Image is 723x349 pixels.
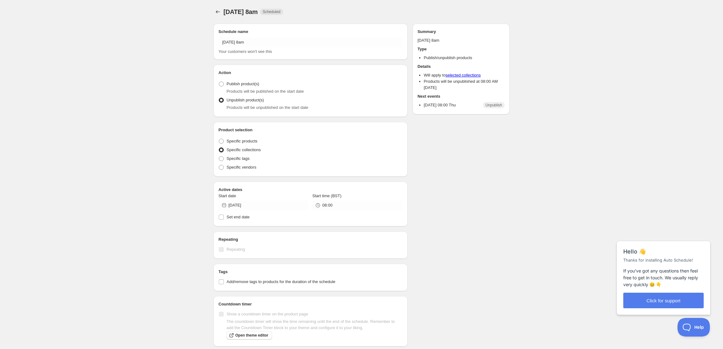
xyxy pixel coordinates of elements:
span: Scheduled [263,9,280,14]
span: Products will be unpublished on the start date [227,105,308,110]
h2: Type [418,46,505,52]
span: Open theme editor [235,333,268,338]
span: Your customers won't see this [218,49,272,54]
span: Unpublish [486,103,502,108]
span: Show a countdown timer on the product page [227,312,308,316]
a: Open theme editor [227,331,272,340]
h2: Tags [218,269,403,275]
p: [DATE] 08:00 Thu [424,102,456,108]
span: Start date [218,193,236,198]
span: [DATE] 8am [223,8,258,15]
span: Publish product(s) [227,81,259,86]
h2: Next events [418,93,505,100]
p: [DATE] 8am [418,37,505,44]
iframe: Help Scout Beacon - Open [678,318,711,337]
span: Specific tags [227,156,250,161]
span: Products will be published on the start date [227,89,304,94]
li: Publish/unpublish products [424,55,505,61]
h2: Active dates [218,187,403,193]
span: Specific products [227,139,257,143]
h2: Countdown timer [218,301,403,307]
h2: Summary [418,29,505,35]
h2: Schedule name [218,29,403,35]
p: The countdown timer will show the time remaining until the end of the schedule. Remember to add t... [227,319,403,331]
iframe: Help Scout Beacon - Messages and Notifications [614,226,714,318]
h2: Repeating [218,236,403,243]
span: Set end date [227,215,250,219]
span: Specific vendors [227,165,256,170]
span: Unpublish product(s) [227,98,264,102]
span: Add/remove tags to products for the duration of the schedule [227,279,335,284]
li: Products will be unpublished at 08:00 AM [DATE] [424,78,505,91]
span: Start time (BST) [312,193,341,198]
a: selected collections [446,73,481,77]
h2: Details [418,63,505,70]
span: Specific collections [227,147,261,152]
h2: Action [218,70,403,76]
span: Repeating [227,247,245,252]
li: Will apply to [424,72,505,78]
h2: Product selection [218,127,403,133]
button: Schedules [213,7,222,16]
